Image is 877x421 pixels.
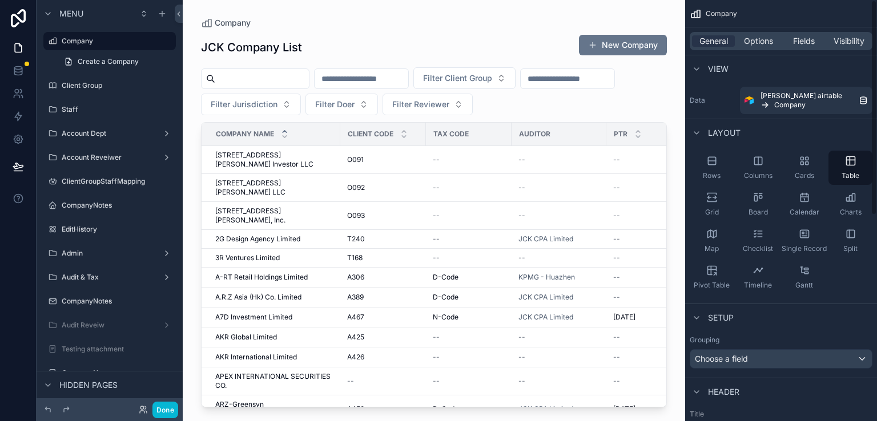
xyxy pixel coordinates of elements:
[745,96,754,105] img: Airtable Logo
[614,129,627,139] span: PTR
[828,224,872,258] button: Split
[43,316,176,334] a: Audit Reveiw
[744,35,773,47] span: Options
[705,208,719,217] span: Grid
[782,151,826,185] button: Cards
[62,273,158,282] label: Audit & Tax
[736,260,780,294] button: Timeline
[782,244,827,253] span: Single Record
[828,151,872,185] button: Table
[62,105,174,114] label: Staff
[740,87,872,114] a: [PERSON_NAME] airtableCompany
[62,345,174,354] label: Testing attachment
[216,129,274,139] span: Company Name
[706,9,737,18] span: Company
[736,151,780,185] button: Columns
[62,177,174,186] label: ClientGroupStaffMapping
[62,129,158,138] label: Account Dept
[433,129,469,139] span: Tax Code
[43,100,176,119] a: Staff
[43,340,176,358] a: Testing attachment
[828,187,872,221] button: Charts
[795,171,814,180] span: Cards
[793,35,815,47] span: Fields
[43,292,176,310] a: CompanyNotes
[62,37,169,46] label: Company
[790,208,819,217] span: Calendar
[843,244,858,253] span: Split
[690,187,734,221] button: Grid
[782,224,826,258] button: Single Record
[749,208,768,217] span: Board
[795,281,813,290] span: Gantt
[690,96,735,105] label: Data
[62,81,174,90] label: Client Group
[774,100,806,110] span: Company
[842,171,859,180] span: Table
[782,187,826,221] button: Calendar
[152,402,178,418] button: Done
[43,32,176,50] a: Company
[62,225,174,234] label: EditHistory
[43,268,176,286] a: Audit & Tax
[59,379,118,391] span: Hidden pages
[43,196,176,214] a: CompanyNotes
[834,35,864,47] span: Visibility
[62,201,174,210] label: CompanyNotes
[690,335,719,345] label: Grouping
[708,386,739,398] span: Header
[840,208,862,217] span: Charts
[761,91,842,100] span: [PERSON_NAME] airtable
[782,260,826,294] button: Gantt
[695,354,748,363] span: Choose a field
[62,297,174,306] label: CompanyNotes
[690,151,734,185] button: Rows
[43,124,176,143] a: Account Dept
[694,281,730,290] span: Pivot Table
[708,127,741,139] span: Layout
[708,312,734,323] span: Setup
[59,8,83,19] span: Menu
[57,52,176,71] a: Create a Company
[62,321,158,330] label: Audit Reveiw
[62,369,174,378] label: CompanyNotes
[43,244,176,262] a: Admin
[43,220,176,238] a: EditHistory
[690,260,734,294] button: Pivot Table
[43,148,176,167] a: Account Reveiwer
[78,57,139,66] span: Create a Company
[736,224,780,258] button: Checklist
[348,129,393,139] span: Client Code
[703,171,721,180] span: Rows
[43,172,176,191] a: ClientGroupStaffMapping
[519,129,550,139] span: Auditor
[62,249,158,258] label: Admin
[708,63,729,75] span: View
[690,349,872,369] button: Choose a field
[43,76,176,95] a: Client Group
[743,244,773,253] span: Checklist
[43,364,176,382] a: CompanyNotes
[62,153,158,162] label: Account Reveiwer
[699,35,728,47] span: General
[690,224,734,258] button: Map
[744,281,772,290] span: Timeline
[736,187,780,221] button: Board
[705,244,719,253] span: Map
[744,171,773,180] span: Columns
